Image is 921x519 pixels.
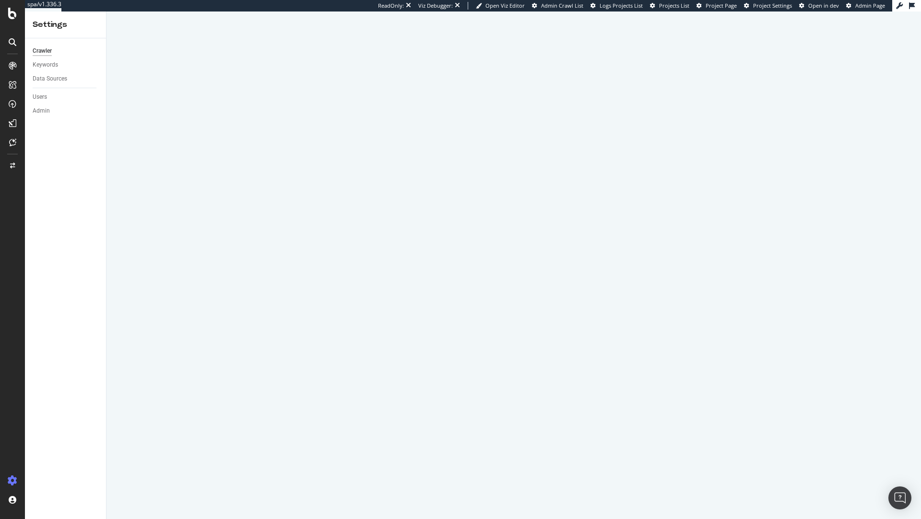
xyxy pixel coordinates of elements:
span: Projects List [659,2,689,9]
a: Admin Crawl List [532,2,583,10]
span: Project Settings [753,2,792,9]
a: Open Viz Editor [476,2,525,10]
a: Project Settings [744,2,792,10]
span: Project Page [706,2,737,9]
a: Open in dev [799,2,839,10]
span: Admin Crawl List [541,2,583,9]
div: Users [33,92,47,102]
div: Crawler [33,46,52,56]
div: ReadOnly: [378,2,404,10]
div: Open Intercom Messenger [888,486,911,509]
a: Logs Projects List [590,2,643,10]
a: Project Page [697,2,737,10]
a: Users [33,92,99,102]
div: Viz Debugger: [418,2,453,10]
a: Projects List [650,2,689,10]
div: Admin [33,106,50,116]
div: Settings [33,19,98,30]
a: Admin Page [846,2,885,10]
span: Admin Page [855,2,885,9]
a: Keywords [33,60,99,70]
span: Open Viz Editor [485,2,525,9]
div: Keywords [33,60,58,70]
a: Admin [33,106,99,116]
span: Logs Projects List [600,2,643,9]
a: Crawler [33,46,99,56]
span: Open in dev [808,2,839,9]
a: Data Sources [33,74,99,84]
div: Data Sources [33,74,67,84]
